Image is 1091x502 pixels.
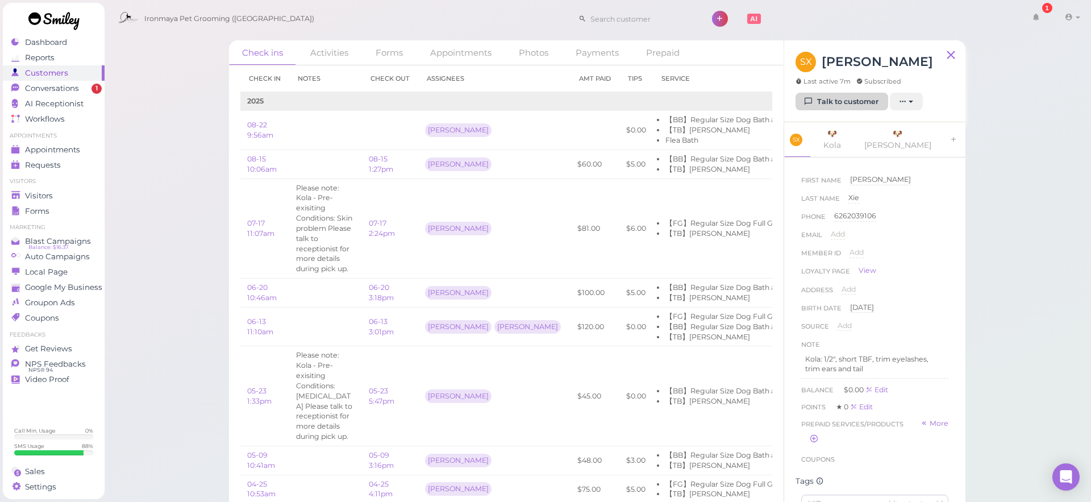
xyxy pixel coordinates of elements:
[229,40,296,65] a: Check ins
[363,40,416,65] a: Forms
[633,40,693,65] a: Prepaid
[91,84,102,94] span: 1
[801,302,842,321] span: Birth date
[790,134,802,146] span: SX
[796,476,954,486] div: Tags
[838,321,852,330] span: Add
[25,38,67,47] span: Dashboard
[247,317,273,336] a: 06-13 11:10am
[801,339,820,350] div: Note
[25,467,45,476] span: Sales
[28,243,69,252] span: Balance: $16.37
[801,247,841,265] span: Member ID
[418,65,571,92] th: Assignees
[665,293,856,303] li: 【TB】[PERSON_NAME]
[665,125,856,135] li: 【TB】[PERSON_NAME]
[247,480,276,499] a: 04-25 10:53am
[665,479,856,489] li: 【FG】Regular Size Dog Full Grooming (35 lbs or less)
[801,321,829,339] span: Source
[665,115,856,125] li: 【BB】Regular Size Dog Bath and Brush (35 lbs or less)
[417,40,505,65] a: Appointments
[796,77,851,86] span: Last active 7m
[369,283,394,302] a: 06-20 3:18pm
[3,81,105,96] a: Conversations 1
[247,97,264,105] b: 2025
[25,313,59,323] span: Coupons
[425,157,492,171] div: [PERSON_NAME]
[362,65,418,92] th: Check out
[25,84,79,93] span: Conversations
[665,332,856,342] li: 【TB】[PERSON_NAME]
[801,211,826,229] span: Phone
[85,427,93,434] div: 0 %
[665,312,856,322] li: 【FG】Regular Size Dog Full Grooming (35 lbs or less)
[297,40,361,65] a: Activities
[425,123,492,137] div: [PERSON_NAME]
[842,285,856,293] span: Add
[3,356,105,372] a: NPS Feedbacks NPS® 94
[619,150,653,179] td: $5.00
[369,219,395,238] a: 07-17 2:24pm
[3,132,105,140] li: Appointments
[3,264,105,280] a: Local Page
[3,50,105,65] a: Reports
[425,454,492,467] div: [PERSON_NAME]
[665,396,856,406] li: 【TB】[PERSON_NAME]
[247,219,274,238] a: 07-17 11:07am
[3,310,105,326] a: Coupons
[240,65,289,92] th: Check in
[289,346,362,446] td: Please note: Kola - Pre-exisiting Conditions: Skin disease Please talk to receptionist for more d...
[25,359,86,369] span: NPS Feedbacks
[425,222,492,235] div: [PERSON_NAME]
[665,460,856,471] li: 【TB】[PERSON_NAME]
[494,320,561,334] div: [PERSON_NAME]
[25,145,80,155] span: Appointments
[247,387,272,405] a: 05-23 1:33pm
[844,385,865,394] span: $0.00
[865,385,888,394] a: Edit
[571,65,619,92] th: Amt Paid
[25,206,49,216] span: Forms
[619,65,653,92] th: Tips
[25,99,84,109] span: AI Receptionist
[834,211,876,222] div: 6262039106
[850,175,911,184] span: [PERSON_NAME]
[796,52,816,72] span: SX
[425,482,492,496] div: [PERSON_NAME]
[25,283,102,292] span: Google My Business
[3,280,105,295] a: Google My Business
[289,65,362,92] th: Notes
[619,346,653,446] td: $0.00
[3,249,105,264] a: Auto Campaigns
[801,229,822,247] span: Email
[506,40,561,65] a: Photos
[3,331,105,339] li: Feedbacks
[25,68,68,78] span: Customers
[665,135,856,146] li: Flea Bath
[571,279,619,308] td: $100.00
[571,446,619,475] td: $48.00
[665,450,856,460] li: 【BB】Regular Size Dog Bath and Brush (35 lbs or less)
[850,302,874,313] div: [DATE]
[425,389,492,403] div: [PERSON_NAME]
[859,265,876,276] a: View
[289,179,362,279] td: Please note: Kola - Pre-exisiting Conditions: Skin problem Please talk to receptionist for more d...
[665,322,856,332] li: 【BB】Regular Size Dog Bath and Brush (35 lbs or less)
[25,267,68,277] span: Local Page
[801,265,850,281] span: Loyalty page
[854,122,942,157] a: 🐶 [PERSON_NAME]
[3,479,105,495] a: Settings
[921,418,948,430] a: More
[653,65,863,92] th: Service
[571,307,619,346] td: $120.00
[25,298,75,308] span: Groupon Ads
[665,229,856,239] li: 【TB】[PERSON_NAME]
[586,10,697,28] input: Search customer
[619,111,653,150] td: $0.00
[850,248,864,256] span: Add
[369,317,394,336] a: 06-13 3:01pm
[801,284,833,302] span: Address
[801,455,835,463] span: Coupons
[665,386,856,396] li: 【BB】Regular Size Dog Bath and Brush (35 lbs or less)
[3,157,105,173] a: Requests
